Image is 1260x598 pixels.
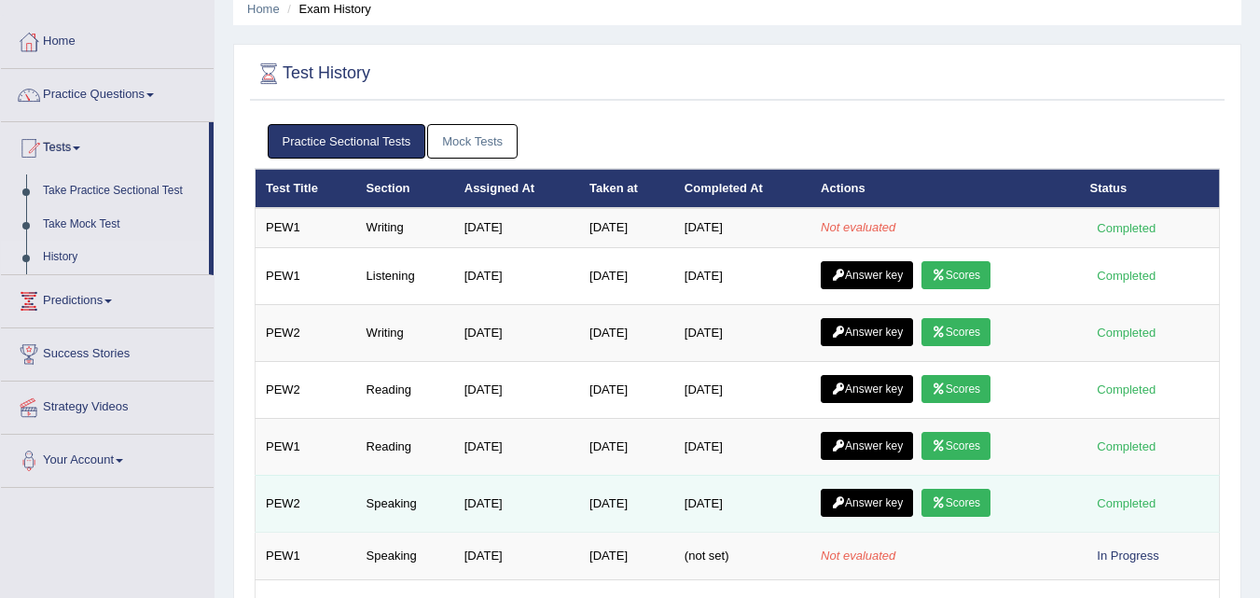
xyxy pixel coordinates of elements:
[1,122,209,169] a: Tests
[356,247,454,304] td: Listening
[579,169,674,208] th: Taken at
[356,169,454,208] th: Section
[356,418,454,475] td: Reading
[921,432,990,460] a: Scores
[1090,380,1163,399] div: Completed
[674,169,810,208] th: Completed At
[821,318,913,346] a: Answer key
[579,532,674,579] td: [DATE]
[821,549,895,563] em: Not evaluated
[454,247,579,304] td: [DATE]
[1090,266,1163,285] div: Completed
[821,432,913,460] a: Answer key
[1,435,214,481] a: Your Account
[454,361,579,418] td: [DATE]
[255,60,370,88] h2: Test History
[427,124,518,159] a: Mock Tests
[35,174,209,208] a: Take Practice Sectional Test
[674,208,810,247] td: [DATE]
[821,489,913,517] a: Answer key
[256,532,356,579] td: PEW1
[256,418,356,475] td: PEW1
[356,532,454,579] td: Speaking
[256,361,356,418] td: PEW2
[674,418,810,475] td: [DATE]
[579,247,674,304] td: [DATE]
[579,304,674,361] td: [DATE]
[1090,437,1163,456] div: Completed
[1090,323,1163,342] div: Completed
[35,208,209,242] a: Take Mock Test
[256,208,356,247] td: PEW1
[821,375,913,403] a: Answer key
[268,124,426,159] a: Practice Sectional Tests
[921,261,990,289] a: Scores
[454,532,579,579] td: [DATE]
[454,304,579,361] td: [DATE]
[821,261,913,289] a: Answer key
[921,318,990,346] a: Scores
[579,208,674,247] td: [DATE]
[356,475,454,532] td: Speaking
[579,475,674,532] td: [DATE]
[454,418,579,475] td: [DATE]
[256,169,356,208] th: Test Title
[1,328,214,375] a: Success Stories
[356,208,454,247] td: Writing
[256,304,356,361] td: PEW2
[256,247,356,304] td: PEW1
[821,220,895,234] em: Not evaluated
[674,247,810,304] td: [DATE]
[921,489,990,517] a: Scores
[674,475,810,532] td: [DATE]
[454,208,579,247] td: [DATE]
[356,361,454,418] td: Reading
[685,549,729,563] span: (not set)
[1090,218,1163,238] div: Completed
[256,475,356,532] td: PEW2
[1,69,214,116] a: Practice Questions
[674,304,810,361] td: [DATE]
[579,418,674,475] td: [DATE]
[356,304,454,361] td: Writing
[1,16,214,63] a: Home
[247,2,280,16] a: Home
[1080,169,1220,208] th: Status
[579,361,674,418] td: [DATE]
[1090,494,1163,513] div: Completed
[35,241,209,274] a: History
[810,169,1079,208] th: Actions
[674,361,810,418] td: [DATE]
[454,475,579,532] td: [DATE]
[454,169,579,208] th: Assigned At
[1090,546,1167,565] div: In Progress
[1,382,214,428] a: Strategy Videos
[1,275,214,322] a: Predictions
[921,375,990,403] a: Scores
